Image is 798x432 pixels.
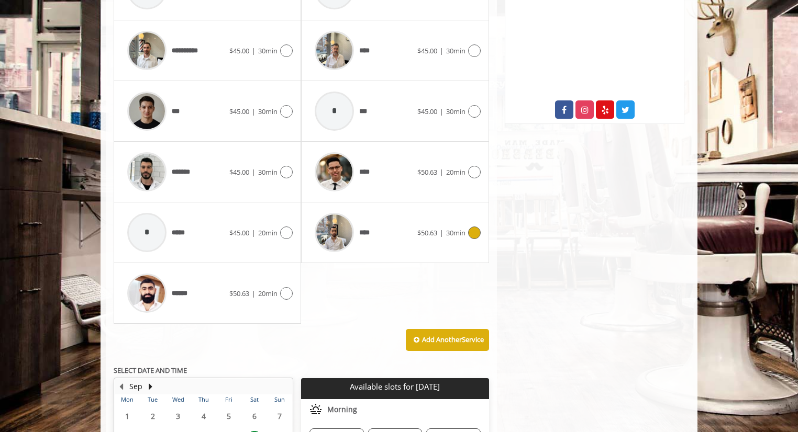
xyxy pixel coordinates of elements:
[191,394,216,405] th: Thu
[252,46,256,55] span: |
[146,381,154,392] button: Next Month
[229,167,249,177] span: $45.00
[446,167,465,177] span: 20min
[258,107,278,116] span: 30min
[422,335,484,344] b: Add Another Service
[229,228,249,237] span: $45.00
[440,228,444,237] span: |
[229,46,249,55] span: $45.00
[115,394,140,405] th: Mon
[305,382,484,391] p: Available slots for [DATE]
[446,46,465,55] span: 30min
[252,228,256,237] span: |
[440,167,444,177] span: |
[129,381,142,392] button: Sep
[229,289,249,298] span: $50.63
[241,394,267,405] th: Sat
[446,107,465,116] span: 30min
[446,228,465,237] span: 30min
[114,366,187,375] b: SELECT DATE AND TIME
[406,329,489,351] button: Add AnotherService
[417,228,437,237] span: $50.63
[440,46,444,55] span: |
[417,107,437,116] span: $45.00
[309,403,322,416] img: morning slots
[267,394,293,405] th: Sun
[252,167,256,177] span: |
[229,107,249,116] span: $45.00
[165,394,191,405] th: Wed
[440,107,444,116] span: |
[252,107,256,116] span: |
[252,289,256,298] span: |
[258,228,278,237] span: 20min
[417,167,437,177] span: $50.63
[327,405,357,414] span: Morning
[140,394,165,405] th: Tue
[258,167,278,177] span: 30min
[417,46,437,55] span: $45.00
[216,394,241,405] th: Fri
[117,381,125,392] button: Previous Month
[258,46,278,55] span: 30min
[258,289,278,298] span: 20min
